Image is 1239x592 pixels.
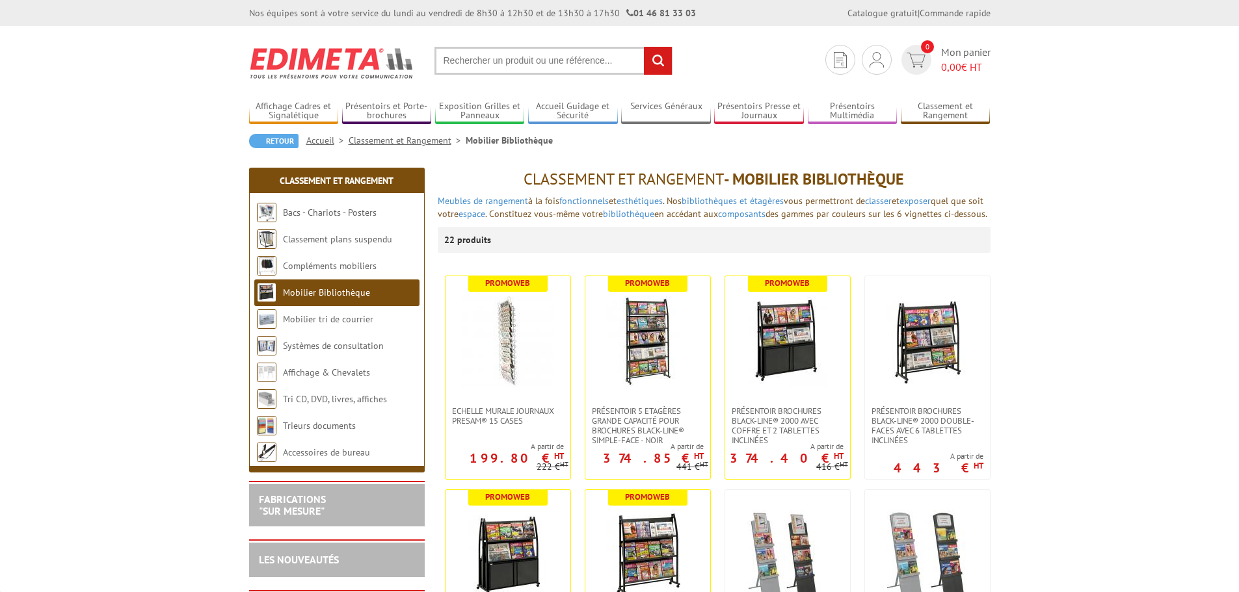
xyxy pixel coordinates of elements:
[644,47,672,75] input: rechercher
[592,406,704,445] span: Présentoir 5 Etagères grande capacité pour brochures Black-Line® simple-face - Noir
[898,45,991,75] a: devis rapide 0 Mon panier 0,00€ HT
[625,277,670,289] b: Promoweb
[941,45,991,75] span: Mon panier
[342,101,432,122] a: Présentoirs et Porte-brochures
[626,7,696,19] strong: 01 46 81 33 03
[438,171,991,188] h1: - Mobilier Bibliothèque
[682,195,784,207] a: bibliothèques et étagères
[894,464,983,472] p: 443 €
[554,450,564,461] sup: HT
[470,454,564,462] p: 199.80 €
[941,60,961,73] span: 0,00
[349,135,466,146] a: Classement et Rangement
[257,363,276,382] img: Affichage & Chevalets
[816,462,848,472] p: 416 €
[283,393,387,405] a: Tri CD, DVD, livres, affiches
[865,195,892,207] a: classer
[283,340,384,352] a: Systèmes de consultation
[283,233,392,245] a: Classement plans suspendu
[808,101,898,122] a: Présentoirs Multimédia
[524,169,724,189] span: Classement et Rangement
[694,450,704,461] sup: HT
[257,283,276,302] img: Mobilier Bibliothèque
[283,207,377,218] a: Bacs - Chariots - Posters
[446,406,570,426] a: Echelle murale journaux Presam® 15 cases
[732,406,844,445] span: Présentoir brochures Black-Line® 2000 avec coffre et 2 tablettes inclinées
[257,389,276,409] img: Tri CD, DVD, livres, affiches
[257,309,276,329] img: Mobilier tri de courrier
[870,52,884,68] img: devis rapide
[257,443,276,462] img: Accessoires de bureau
[306,135,349,146] a: Accueil
[466,134,553,147] li: Mobilier Bibliothèque
[725,441,844,452] span: A partir de
[585,441,704,452] span: A partir de
[901,101,991,122] a: Classement et Rangement
[765,277,810,289] b: Promoweb
[259,553,339,566] a: LES NOUVEAUTÉS
[603,454,704,462] p: 374.85 €
[257,203,276,222] img: Bacs - Chariots - Posters
[438,195,528,207] a: Meubles de rangement
[921,40,934,53] span: 0
[585,406,710,445] a: Présentoir 5 Etagères grande capacité pour brochures Black-Line® simple-face - Noir
[283,260,377,272] a: Compléments mobiliers
[941,60,991,75] span: € HT
[257,416,276,435] img: Trieurs documents
[907,53,926,68] img: devis rapide
[485,277,530,289] b: Promoweb
[882,296,973,387] img: Présentoir brochures Black-Line® 2000 double-faces avec 6 tablettes inclinées
[462,296,553,387] img: Echelle murale journaux Presam® 15 cases
[676,462,708,472] p: 441 €
[714,101,804,122] a: Présentoirs Presse et Journaux
[249,39,415,87] img: Edimeta
[621,101,711,122] a: Services Généraux
[257,229,276,249] img: Classement plans suspendu
[283,313,373,325] a: Mobilier tri de courrier
[283,446,370,458] a: Accessoires de bureau
[847,6,991,19] div: |
[259,493,326,517] a: FABRICATIONS"Sur Mesure"
[560,459,568,469] sup: HT
[654,208,987,220] span: en accédant aux des gammes par couleurs sur les 6 vignettes ci-dessous.
[438,195,983,220] span: vous permettront de et quel que soit votre . Constituez vous-même votre
[280,175,393,187] a: Classement et Rangement
[249,6,696,19] div: Nos équipes sont à votre service du lundi au vendredi de 8h30 à 12h30 et de 13h30 à 17h30
[834,52,847,68] img: devis rapide
[559,195,609,207] a: fonctionnels
[435,101,525,122] a: Exposition Grilles et Panneaux
[602,296,693,387] img: Présentoir 5 Etagères grande capacité pour brochures Black-Line® simple-face - Noir
[537,462,568,472] p: 222 €
[452,406,564,426] span: Echelle murale journaux Presam® 15 cases
[446,441,564,452] span: A partir de
[718,208,766,220] a: composants
[283,367,370,378] a: Affichage & Chevalets
[725,406,850,445] a: Présentoir brochures Black-Line® 2000 avec coffre et 2 tablettes inclinées
[974,460,983,471] sup: HT
[283,420,356,431] a: Trieurs documents
[894,451,983,461] span: A partir de
[459,208,485,220] a: espace
[730,454,844,462] p: 374.40 €
[625,491,670,502] b: Promoweb
[899,195,931,207] a: exposer
[249,101,339,122] a: Affichage Cadres et Signalétique
[528,101,618,122] a: Accueil Guidage et Sécurité
[749,296,827,387] img: Présentoir brochures Black-Line® 2000 avec coffre et 2 tablettes inclinées
[617,195,663,207] a: esthétiques
[872,406,983,445] span: Présentoir brochures Black-Line® 2000 double-faces avec 6 tablettes inclinées
[700,459,708,469] sup: HT
[920,7,991,19] a: Commande rapide
[528,195,682,207] span: à la fois et . Nos
[834,450,844,461] sup: HT
[434,47,673,75] input: Rechercher un produit ou une référence...
[444,227,493,253] p: 22 produits
[257,336,276,355] img: Systèmes de consultation
[840,459,848,469] sup: HT
[865,406,990,445] a: Présentoir brochures Black-Line® 2000 double-faces avec 6 tablettes inclinées
[249,134,299,148] a: Retour
[283,287,370,298] a: Mobilier Bibliothèque
[485,491,530,502] b: Promoweb
[257,256,276,276] img: Compléments mobiliers
[847,7,918,19] a: Catalogue gratuit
